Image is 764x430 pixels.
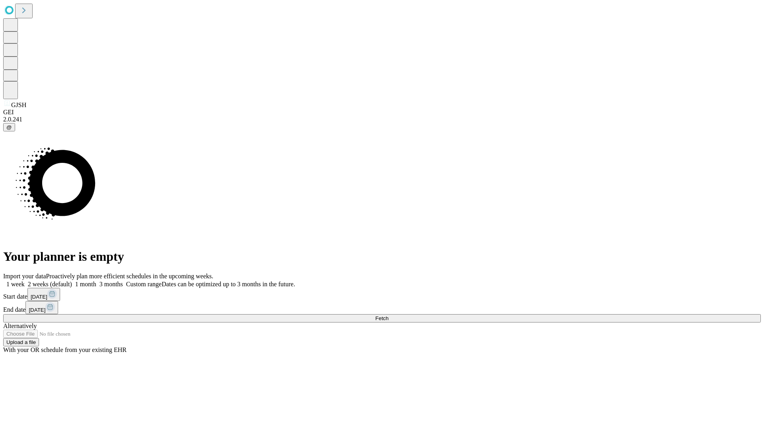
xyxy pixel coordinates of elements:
span: [DATE] [29,307,45,313]
span: Custom range [126,281,162,287]
div: End date [3,301,761,314]
div: Start date [3,288,761,301]
span: [DATE] [31,294,47,300]
span: Fetch [375,315,388,321]
button: Upload a file [3,338,39,346]
button: @ [3,123,15,131]
div: 2.0.241 [3,116,761,123]
span: With your OR schedule from your existing EHR [3,346,127,353]
span: GJSH [11,102,26,108]
button: [DATE] [27,288,60,301]
span: Dates can be optimized up to 3 months in the future. [162,281,295,287]
span: @ [6,124,12,130]
button: [DATE] [25,301,58,314]
span: 1 week [6,281,25,287]
span: Import your data [3,273,46,279]
span: 3 months [99,281,123,287]
span: 2 weeks (default) [28,281,72,287]
h1: Your planner is empty [3,249,761,264]
button: Fetch [3,314,761,322]
span: 1 month [75,281,96,287]
div: GEI [3,109,761,116]
span: Proactively plan more efficient schedules in the upcoming weeks. [46,273,213,279]
span: Alternatively [3,322,37,329]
